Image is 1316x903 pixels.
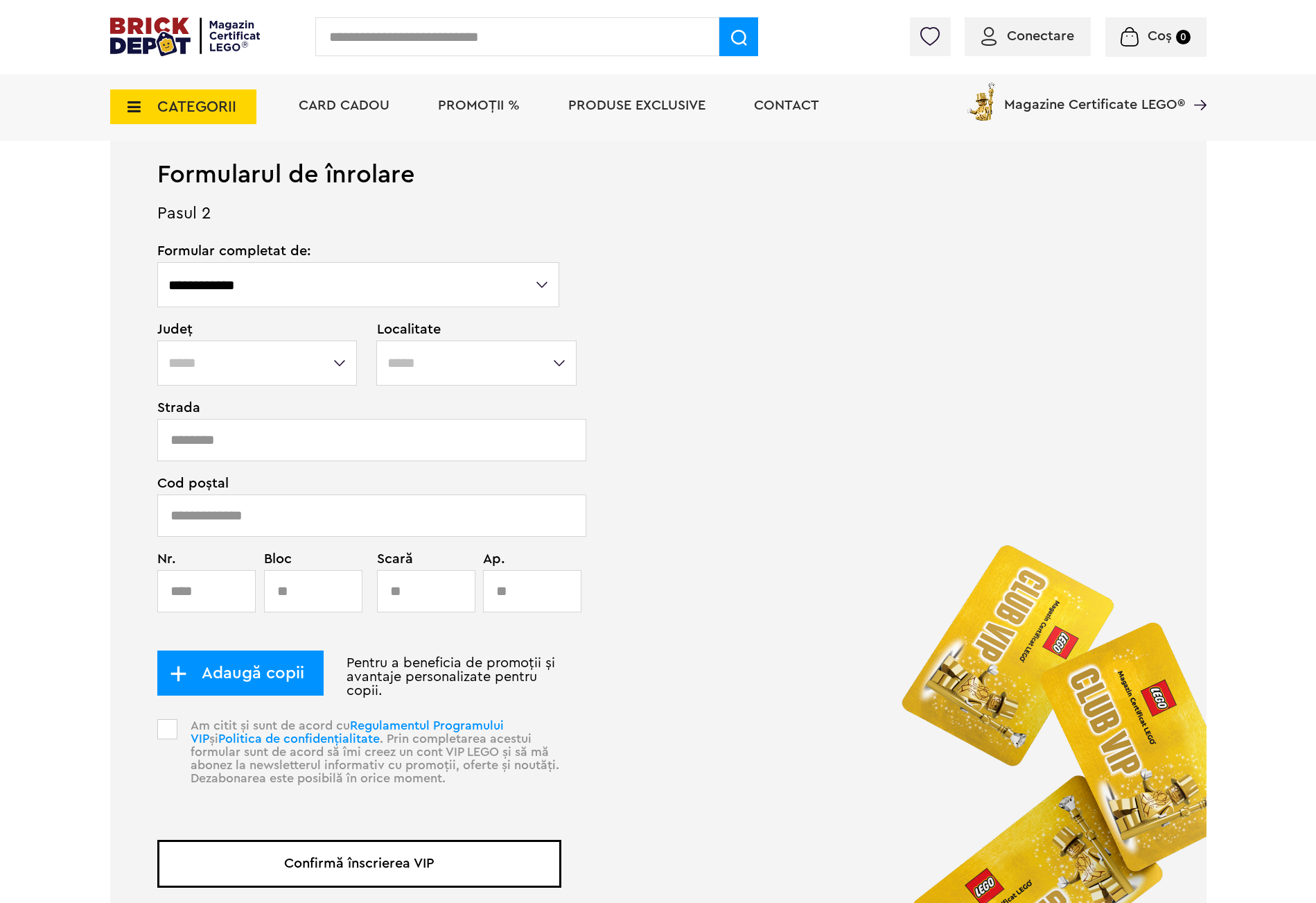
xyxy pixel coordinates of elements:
[377,322,561,336] span: Localitate
[264,552,355,566] span: Bloc
[157,656,561,698] p: Pentru a beneficia de promoții și avantaje personalizate pentru copii.
[438,98,520,112] a: PROMOȚII %
[568,98,705,112] a: Produse exclusive
[377,552,450,566] span: Scară
[754,98,819,112] a: Contact
[157,322,360,336] span: Județ
[110,123,1207,187] h1: Formularul de înrolare
[187,665,304,680] span: Adaugă copii
[157,244,561,258] span: Formular completat de:
[218,732,380,745] a: Politica de confidențialitate
[182,719,561,809] p: Am citit și sunt de acord cu și . Prin completarea acestui formular sunt de acord să îmi creez un...
[157,476,561,490] span: Cod poștal
[1176,30,1191,44] small: 0
[157,840,561,888] button: Confirmă înscrierea VIP
[157,99,236,114] span: CATEGORII
[170,665,187,682] img: add_child
[299,98,389,112] a: Card Cadou
[157,552,248,566] span: Nr.
[483,552,541,566] span: Ap.
[110,207,1207,244] p: Pasul 2
[1007,29,1074,43] span: Conectare
[1148,29,1172,43] span: Coș
[191,719,504,745] a: Regulamentul Programului VIP
[981,29,1074,43] a: Conectare
[1185,80,1207,94] a: Magazine Certificate LEGO®
[1004,80,1185,112] span: Magazine Certificate LEGO®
